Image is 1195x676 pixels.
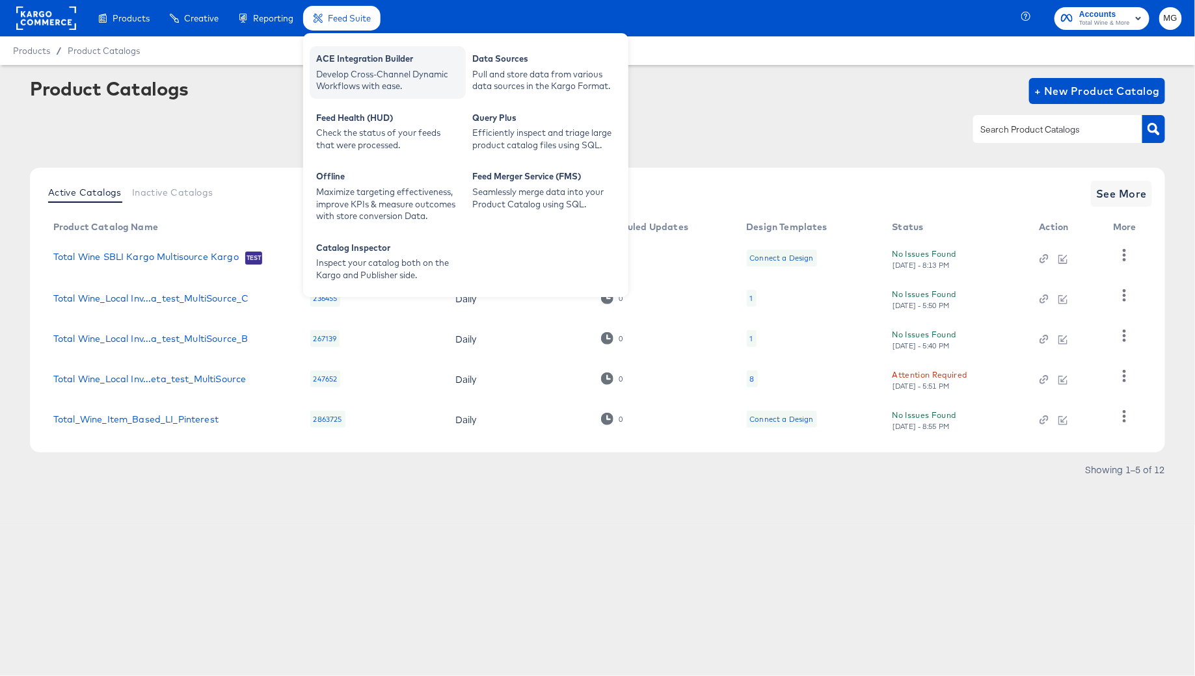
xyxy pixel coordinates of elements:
[893,368,967,391] button: Attention Required[DATE] - 5:51 PM
[132,187,213,198] span: Inactive Catalogs
[619,415,624,424] div: 0
[1096,185,1147,203] span: See More
[747,222,827,232] div: Design Templates
[310,330,340,347] div: 267139
[184,13,219,23] span: Creative
[893,382,951,391] div: [DATE] - 5:51 PM
[893,368,967,382] div: Attention Required
[750,293,753,304] div: 1
[445,318,591,359] td: Daily
[747,250,817,266] div: Connect a Design
[310,370,341,387] div: 247652
[1079,18,1130,29] span: Total Wine & More
[882,217,1029,238] th: Status
[750,253,814,263] div: Connect a Design
[53,333,248,344] a: Total Wine_Local Inv...a_test_MultiSource_B
[747,411,817,428] div: Connect a Design
[53,252,239,265] a: Total Wine SBLI Kargo Multisource Kargo
[245,253,263,263] span: Test
[13,45,50,56] span: Products
[48,187,122,198] span: Active Catalogs
[1164,11,1177,26] span: MG
[53,374,246,384] a: Total Wine_Local Inv...eta_test_MultiSource
[310,411,345,428] div: 2863725
[53,293,248,304] a: Total Wine_Local Inv...a_test_MultiSource_C
[1034,82,1160,100] span: + New Product Catalog
[445,399,591,439] td: Daily
[30,78,189,99] div: Product Catalogs
[1029,217,1103,238] th: Action
[445,278,591,318] td: Daily
[310,290,341,307] div: 236455
[750,333,753,344] div: 1
[53,414,219,424] a: Total_Wine_Item_Based_LI_Pinterest
[1159,7,1182,30] button: MG
[1091,181,1152,207] button: See More
[1029,78,1165,104] button: + New Product Catalog
[445,359,591,399] td: Daily
[50,45,68,56] span: /
[1103,217,1152,238] th: More
[328,13,371,23] span: Feed Suite
[601,292,624,304] div: 0
[747,290,757,307] div: 1
[68,45,140,56] a: Product Catalogs
[1054,7,1149,30] button: AccountsTotal Wine & More
[750,414,814,424] div: Connect a Design
[601,222,689,232] div: Scheduled Updates
[53,222,158,232] div: Product Catalog Name
[619,374,624,383] div: 0
[1084,465,1165,474] div: Showing 1–5 of 12
[750,374,755,384] div: 8
[601,332,624,344] div: 0
[601,413,624,425] div: 0
[113,13,150,23] span: Products
[619,294,624,303] div: 0
[978,122,1117,137] input: Search Product Catalogs
[253,13,293,23] span: Reporting
[747,370,758,387] div: 8
[619,334,624,343] div: 0
[747,330,757,347] div: 1
[601,372,624,385] div: 0
[1079,8,1130,21] span: Accounts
